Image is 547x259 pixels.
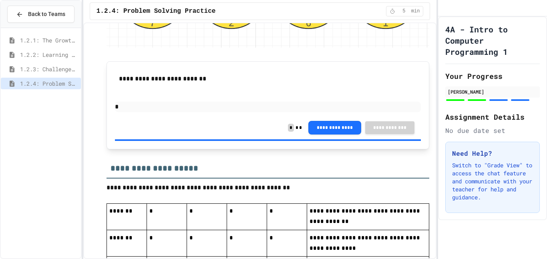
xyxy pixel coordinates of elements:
button: Back to Teams [7,6,74,23]
h2: Assignment Details [445,111,540,122]
span: Back to Teams [28,10,65,18]
p: Switch to "Grade View" to access the chat feature and communicate with your teacher for help and ... [452,161,533,201]
span: 5 [398,8,410,14]
div: No due date set [445,126,540,135]
h3: Need Help? [452,149,533,158]
span: 1.2.4: Problem Solving Practice [97,6,216,16]
h2: Your Progress [445,70,540,82]
span: 1.2.1: The Growth Mindset [20,36,78,44]
span: min [411,8,420,14]
span: 1.2.3: Challenge Problem - The Bridge [20,65,78,73]
div: [PERSON_NAME] [448,88,537,95]
span: 1.2.4: Problem Solving Practice [20,79,78,88]
h1: 4A - Intro to Computer Programming 1 [445,24,540,57]
span: 1.2.2: Learning to Solve Hard Problems [20,50,78,59]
